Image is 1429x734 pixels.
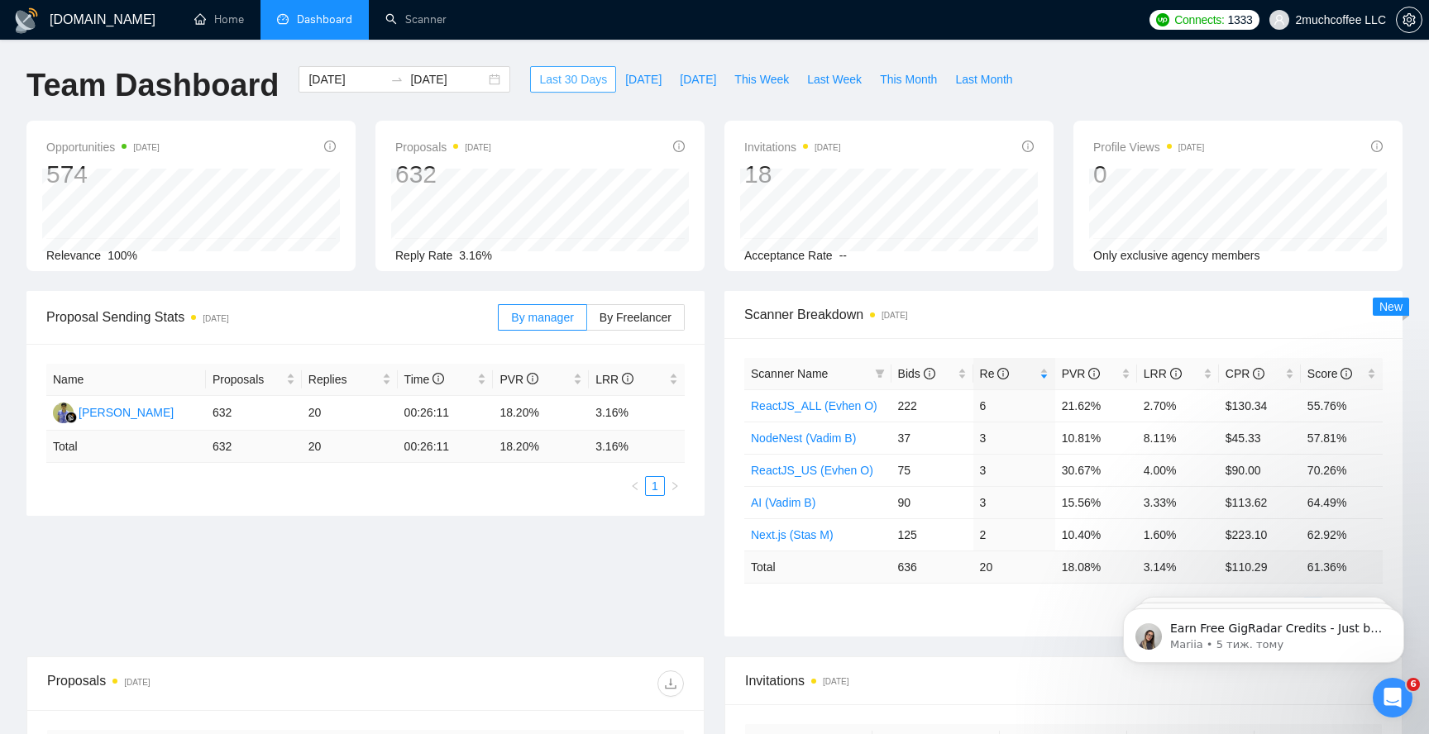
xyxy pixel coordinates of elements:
[395,159,491,190] div: 632
[1301,389,1383,422] td: 55.76%
[206,396,302,431] td: 632
[839,249,847,262] span: --
[1228,11,1253,29] span: 1333
[823,677,848,686] time: [DATE]
[673,141,685,152] span: info-circle
[385,12,447,26] a: searchScanner
[946,66,1021,93] button: Last Month
[1144,367,1182,380] span: LRR
[1219,518,1301,550] td: $223.10
[1022,141,1034,152] span: info-circle
[744,159,841,190] div: 18
[625,70,662,88] span: [DATE]
[891,486,973,518] td: 90
[47,670,366,697] div: Proposals
[1253,368,1264,379] span: info-circle
[1219,422,1301,454] td: $45.33
[395,137,491,157] span: Proposals
[680,70,716,88] span: [DATE]
[891,454,973,486] td: 75
[1396,13,1422,26] a: setting
[665,476,685,496] button: right
[297,12,352,26] span: Dashboard
[630,481,640,491] span: left
[398,396,494,431] td: 00:26:11
[433,373,444,384] span: info-circle
[871,66,946,93] button: This Month
[815,143,840,152] time: [DATE]
[1137,454,1219,486] td: 4.00%
[26,66,279,105] h1: Team Dashboard
[308,70,384,88] input: Start date
[398,431,494,463] td: 00:26:11
[302,431,398,463] td: 20
[1093,249,1260,262] span: Only exclusive agency members
[46,159,160,190] div: 574
[1396,7,1422,33] button: setting
[872,361,888,386] span: filter
[79,403,174,422] div: [PERSON_NAME]
[751,528,834,541] a: Next.js (Stas M)
[658,677,683,690] span: download
[744,249,833,262] span: Acceptance Rate
[46,249,101,262] span: Relevance
[891,389,973,422] td: 222
[973,389,1055,422] td: 6
[891,422,973,454] td: 37
[1219,486,1301,518] td: $113.62
[1178,143,1204,152] time: [DATE]
[527,373,538,384] span: info-circle
[973,422,1055,454] td: 3
[1301,518,1383,550] td: 62.92%
[53,405,174,418] a: AD[PERSON_NAME]
[511,311,573,324] span: By manager
[404,373,444,386] span: Time
[1301,550,1383,583] td: 61.36 %
[1055,486,1137,518] td: 15.56%
[1098,574,1429,689] iframe: Intercom notifications повідомлення
[645,476,665,496] li: 1
[493,396,589,431] td: 18.20%
[1093,137,1204,157] span: Profile Views
[539,70,607,88] span: Last 30 Days
[646,477,664,495] a: 1
[751,496,815,509] a: AI (Vadim B)
[46,137,160,157] span: Opportunities
[46,431,206,463] td: Total
[1397,13,1422,26] span: setting
[616,66,671,93] button: [DATE]
[499,373,538,386] span: PVR
[898,367,935,380] span: Bids
[589,396,685,431] td: 3.16%
[625,476,645,496] button: left
[1307,367,1352,380] span: Score
[395,249,452,262] span: Reply Rate
[751,431,856,445] a: NodeNest (Vadim B)
[625,476,645,496] li: Previous Page
[124,678,150,687] time: [DATE]
[459,249,492,262] span: 3.16%
[657,670,684,697] button: download
[875,369,885,379] span: filter
[1219,454,1301,486] td: $90.00
[924,368,935,379] span: info-circle
[53,403,74,423] img: AD
[891,550,973,583] td: 636
[1371,141,1383,152] span: info-circle
[665,476,685,496] li: Next Page
[1137,486,1219,518] td: 3.33%
[1055,518,1137,550] td: 10.40%
[1088,368,1100,379] span: info-circle
[1137,422,1219,454] td: 8.11%
[1137,389,1219,422] td: 2.70%
[670,481,680,491] span: right
[1055,550,1137,583] td: 18.08 %
[751,464,873,477] a: ReactJS_US (Evhen O)
[302,364,398,396] th: Replies
[1301,422,1383,454] td: 57.81%
[589,431,685,463] td: 3.16 %
[410,70,485,88] input: End date
[734,70,789,88] span: This Week
[213,370,283,388] span: Proposals
[72,48,285,455] span: Earn Free GigRadar Credits - Just by Sharing Your Story! 💬 Want more credits for sending proposal...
